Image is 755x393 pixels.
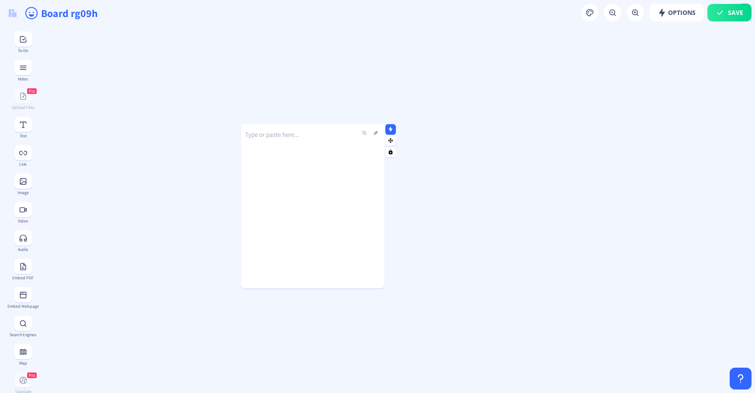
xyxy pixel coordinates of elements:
[9,9,17,17] img: logo.svg
[7,304,39,309] div: Embed Webpage
[7,275,39,280] div: Embed PDF
[7,77,39,81] div: Notes
[658,9,696,16] span: Options
[7,190,39,195] div: Image
[29,88,35,94] span: Pro
[29,372,35,378] span: Pro
[7,133,39,138] div: Text
[7,48,39,53] div: To-Do
[24,6,38,20] ion-icon: happy outline
[7,162,39,167] div: Link
[7,219,39,223] div: Video
[7,361,39,365] div: Map
[649,4,704,21] button: Options
[707,4,752,21] button: Save
[7,332,39,337] div: Search Engines
[7,247,39,252] div: Audio
[241,130,384,139] p: Type or paste here...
